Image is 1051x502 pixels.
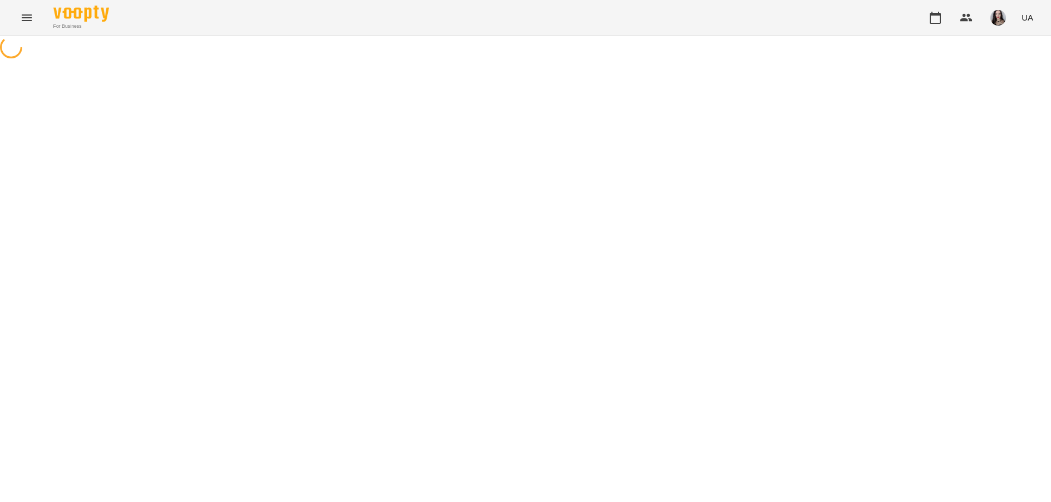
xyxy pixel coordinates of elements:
button: UA [1017,7,1038,28]
span: For Business [53,23,109,30]
img: Voopty Logo [53,6,109,22]
button: Menu [13,4,40,31]
span: UA [1022,12,1033,23]
img: 23d2127efeede578f11da5c146792859.jpg [990,10,1006,26]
